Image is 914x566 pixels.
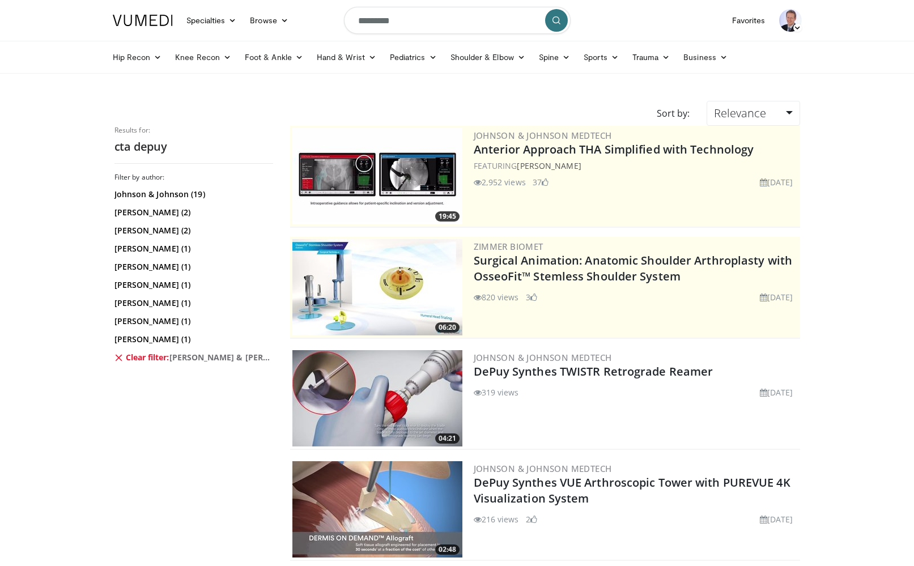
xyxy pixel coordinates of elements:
[517,160,581,171] a: [PERSON_NAME]
[114,316,270,327] a: [PERSON_NAME] (1)
[292,128,462,224] img: 06bb1c17-1231-4454-8f12-6191b0b3b81a.300x170_q85_crop-smart_upscale.jpg
[474,513,519,525] li: 216 views
[760,176,793,188] li: [DATE]
[168,46,238,69] a: Knee Recon
[474,291,519,303] li: 820 views
[760,291,793,303] li: [DATE]
[243,9,295,32] a: Browse
[114,126,273,135] p: Results for:
[474,241,543,252] a: Zimmer Biomet
[435,433,460,444] span: 04:21
[310,46,383,69] a: Hand & Wrist
[114,225,270,236] a: [PERSON_NAME] (2)
[648,101,698,126] div: Sort by:
[113,15,173,26] img: VuMedi Logo
[760,513,793,525] li: [DATE]
[533,176,549,188] li: 37
[114,334,270,345] a: [PERSON_NAME] (1)
[238,46,310,69] a: Foot & Ankle
[474,352,612,363] a: Johnson & Johnson MedTech
[114,173,273,182] h3: Filter by author:
[114,189,270,200] a: Johnson & Johnson (19)
[383,46,444,69] a: Pediatrics
[169,352,270,363] span: [PERSON_NAME] & [PERSON_NAME]
[292,461,462,558] img: 31f568e0-db13-4a5d-b408-7dd5b72d0554.300x170_q85_crop-smart_upscale.jpg
[474,130,612,141] a: Johnson & Johnson MedTech
[626,46,677,69] a: Trauma
[474,176,526,188] li: 2,952 views
[292,350,462,446] img: 62274247-50be-46f1-863e-89caa7806205.300x170_q85_crop-smart_upscale.jpg
[444,46,532,69] a: Shoulder & Elbow
[526,291,537,303] li: 3
[292,239,462,335] img: 84e7f812-2061-4fff-86f6-cdff29f66ef4.300x170_q85_crop-smart_upscale.jpg
[344,7,571,34] input: Search topics, interventions
[474,253,793,284] a: Surgical Animation: Anatomic Shoulder Arthroplasty with OsseoFit™ Stemless Shoulder System
[474,142,754,157] a: Anterior Approach THA Simplified with Technology
[779,9,802,32] img: Avatar
[474,160,798,172] div: FEATURING
[292,128,462,224] a: 19:45
[114,243,270,254] a: [PERSON_NAME] (1)
[292,239,462,335] a: 06:20
[532,46,577,69] a: Spine
[577,46,626,69] a: Sports
[106,46,169,69] a: Hip Recon
[725,9,772,32] a: Favorites
[114,297,270,309] a: [PERSON_NAME] (1)
[114,207,270,218] a: [PERSON_NAME] (2)
[435,322,460,333] span: 06:20
[114,279,270,291] a: [PERSON_NAME] (1)
[760,386,793,398] li: [DATE]
[707,101,800,126] a: Relevance
[114,261,270,273] a: [PERSON_NAME] (1)
[474,463,612,474] a: Johnson & Johnson MedTech
[474,386,519,398] li: 319 views
[180,9,244,32] a: Specialties
[114,139,273,154] h2: cta depuy
[474,475,790,506] a: DePuy Synthes VUE Arthroscopic Tower with PUREVUE 4K Visualization System
[114,352,270,363] a: Clear filter:[PERSON_NAME] & [PERSON_NAME]
[677,46,734,69] a: Business
[435,211,460,222] span: 19:45
[292,350,462,446] a: 04:21
[474,364,713,379] a: DePuy Synthes TWISTR Retrograde Reamer
[435,544,460,555] span: 02:48
[714,105,766,121] span: Relevance
[526,513,537,525] li: 2
[292,461,462,558] a: 02:48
